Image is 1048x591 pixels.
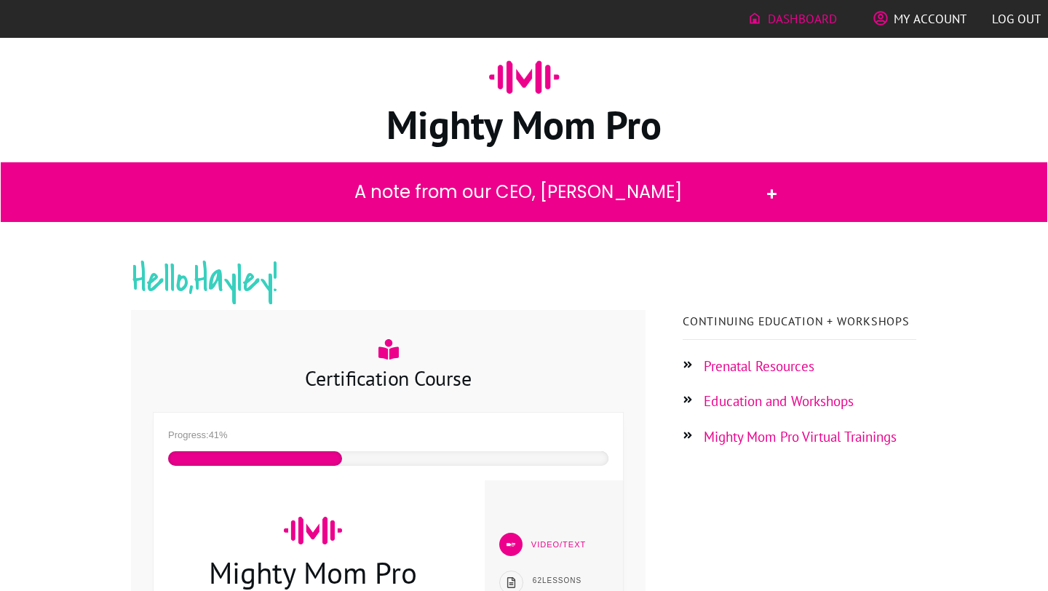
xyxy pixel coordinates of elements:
[168,427,608,444] div: Progress:
[747,7,837,31] a: Dashboard
[533,574,608,587] p: Lessons
[194,253,273,306] span: Hayley
[683,311,916,331] p: Continuing Education + Workshops
[704,428,897,445] a: Mighty Mom Pro Virtual Trainings
[284,517,342,544] img: mighty-mom-ico
[531,540,586,549] span: Video/Text
[209,429,228,440] span: 41%
[533,576,542,584] span: 62
[154,364,623,392] h3: Certification Course
[873,7,966,31] a: My Account
[277,178,759,207] h2: A note from our CEO, [PERSON_NAME]
[704,357,814,375] a: Prenatal Resources
[489,41,560,112] img: ico-mighty-mom
[132,99,916,150] h1: Mighty Mom Pro
[132,253,916,325] h2: Hello, !
[894,7,966,31] span: My Account
[992,7,1041,31] a: Log out
[704,392,854,410] a: Education and Workshops
[768,7,837,31] span: Dashboard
